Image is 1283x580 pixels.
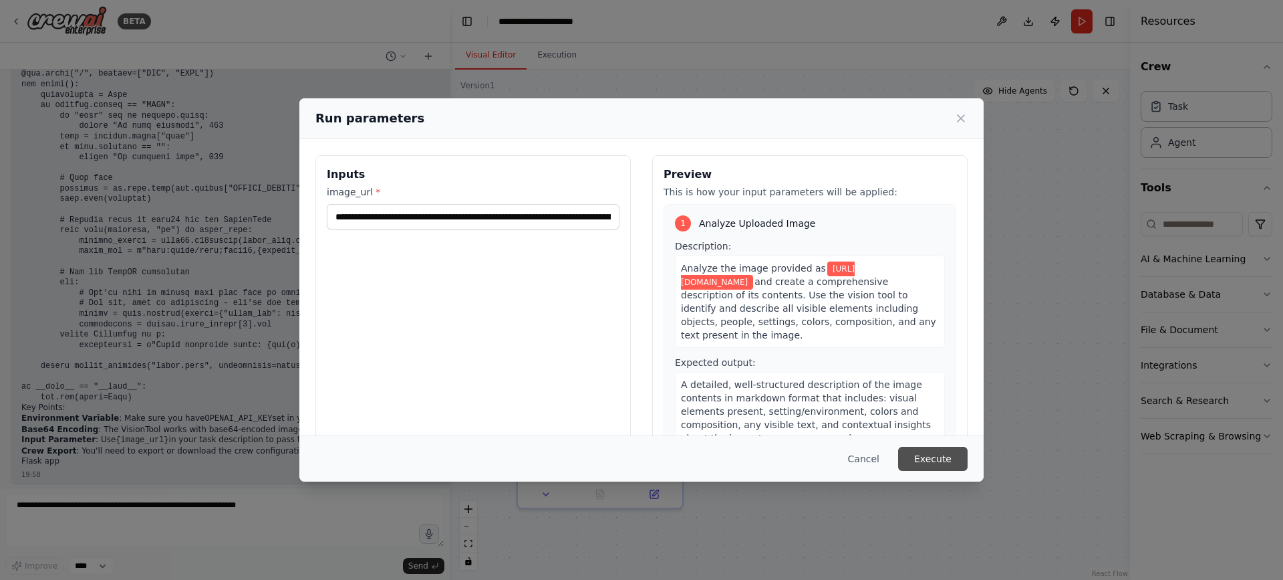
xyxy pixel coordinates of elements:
[681,276,936,341] span: and create a comprehensive description of its contents. Use the vision tool to identify and descr...
[681,262,855,290] span: Variable: image_url
[681,379,931,444] span: A detailed, well-structured description of the image contents in markdown format that includes: v...
[898,447,968,471] button: Execute
[675,241,731,252] span: Description:
[681,263,826,274] span: Analyze the image provided as
[664,185,956,199] p: This is how your input parameters will be applied:
[675,215,691,231] div: 1
[837,447,890,471] button: Cancel
[699,217,815,230] span: Analyze Uploaded Image
[327,167,619,183] h3: Inputs
[327,185,619,199] label: image_url
[315,109,424,128] h2: Run parameters
[675,357,756,368] span: Expected output:
[664,167,956,183] h3: Preview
